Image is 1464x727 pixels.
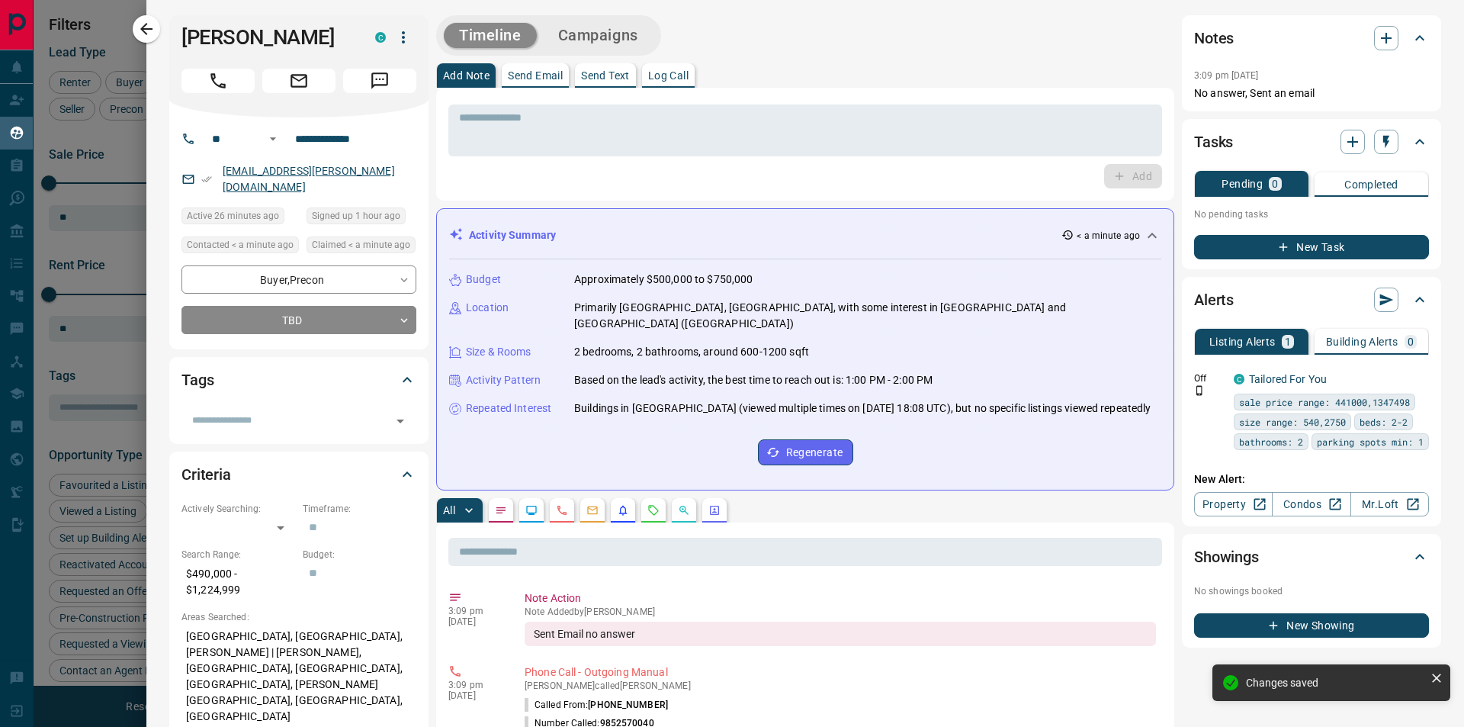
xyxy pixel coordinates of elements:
[708,504,721,516] svg: Agent Actions
[1246,677,1424,689] div: Changes saved
[181,236,299,258] div: Sun Sep 14 2025
[444,23,537,48] button: Timeline
[525,504,538,516] svg: Lead Browsing Activity
[181,207,299,229] div: Sun Sep 14 2025
[181,548,295,561] p: Search Range:
[443,70,490,81] p: Add Note
[647,504,660,516] svg: Requests
[1194,471,1429,487] p: New Alert:
[390,410,411,432] button: Open
[1194,130,1233,154] h2: Tasks
[581,70,630,81] p: Send Text
[343,69,416,93] span: Message
[1222,179,1263,189] p: Pending
[543,23,653,48] button: Campaigns
[466,300,509,316] p: Location
[1194,281,1429,318] div: Alerts
[1239,434,1303,449] span: bathrooms: 2
[312,208,400,224] span: Signed up 1 hour ago
[303,548,416,561] p: Budget:
[262,69,335,93] span: Email
[201,174,212,185] svg: Email Verified
[495,504,507,516] svg: Notes
[1194,288,1234,312] h2: Alerts
[1194,235,1429,259] button: New Task
[1194,85,1429,101] p: No answer, Sent an email
[1239,414,1346,429] span: size range: 540,2750
[181,306,416,334] div: TBD
[1285,336,1291,347] p: 1
[1249,373,1327,385] a: Tailored For You
[181,456,416,493] div: Criteria
[588,700,668,710] span: [PHONE_NUMBER]
[307,236,416,258] div: Sun Sep 14 2025
[187,208,279,224] span: Active 26 minutes ago
[181,362,416,398] div: Tags
[1194,492,1273,516] a: Property
[1272,179,1278,189] p: 0
[525,698,668,712] p: Called From:
[1194,26,1234,50] h2: Notes
[448,680,502,690] p: 3:09 pm
[1360,414,1408,429] span: beds: 2-2
[1344,179,1398,190] p: Completed
[1350,492,1429,516] a: Mr.Loft
[466,272,501,288] p: Budget
[525,622,1156,646] div: Sent Email no answer
[375,32,386,43] div: condos.ca
[525,590,1156,606] p: Note Action
[574,372,933,388] p: Based on the lead's activity, the best time to reach out is: 1:00 PM - 2:00 PM
[307,207,416,229] div: Sun Sep 14 2025
[508,70,563,81] p: Send Email
[1317,434,1424,449] span: parking spots min: 1
[264,130,282,148] button: Open
[223,165,395,193] a: [EMAIL_ADDRESS][PERSON_NAME][DOMAIN_NAME]
[448,616,502,627] p: [DATE]
[312,237,410,253] span: Claimed < a minute ago
[1194,385,1205,396] svg: Push Notification Only
[525,606,1156,617] p: Note Added by [PERSON_NAME]
[1194,584,1429,598] p: No showings booked
[303,502,416,516] p: Timeframe:
[574,344,809,360] p: 2 bedrooms, 2 bathrooms, around 600-1200 sqft
[1239,394,1410,410] span: sale price range: 441000,1347498
[574,400,1151,417] p: Buildings in [GEOGRAPHIC_DATA] (viewed multiple times on [DATE] 18:08 UTC), but no specific listi...
[1194,70,1259,81] p: 3:09 pm [DATE]
[1234,374,1244,384] div: condos.ca
[1209,336,1276,347] p: Listing Alerts
[586,504,599,516] svg: Emails
[525,664,1156,680] p: Phone Call - Outgoing Manual
[181,265,416,294] div: Buyer , Precon
[1194,372,1225,385] p: Off
[1077,229,1140,243] p: < a minute ago
[1194,124,1429,160] div: Tasks
[1326,336,1398,347] p: Building Alerts
[181,368,213,392] h2: Tags
[525,680,1156,691] p: [PERSON_NAME] called [PERSON_NAME]
[574,272,753,288] p: Approximately $500,000 to $750,000
[449,221,1161,249] div: Activity Summary< a minute ago
[617,504,629,516] svg: Listing Alerts
[443,505,455,516] p: All
[448,690,502,701] p: [DATE]
[181,561,295,603] p: $490,000 - $1,224,999
[678,504,690,516] svg: Opportunities
[469,227,556,243] p: Activity Summary
[181,25,352,50] h1: [PERSON_NAME]
[648,70,689,81] p: Log Call
[1194,545,1259,569] h2: Showings
[466,372,541,388] p: Activity Pattern
[181,502,295,516] p: Actively Searching:
[448,606,502,616] p: 3:09 pm
[187,237,294,253] span: Contacted < a minute ago
[1194,613,1429,638] button: New Showing
[181,69,255,93] span: Call
[1194,20,1429,56] div: Notes
[574,300,1161,332] p: Primarily [GEOGRAPHIC_DATA], [GEOGRAPHIC_DATA], with some interest in [GEOGRAPHIC_DATA] and [GEOG...
[758,439,853,465] button: Regenerate
[1272,492,1350,516] a: Condos
[1194,539,1429,575] div: Showings
[466,400,551,417] p: Repeated Interest
[181,462,231,487] h2: Criteria
[1194,203,1429,226] p: No pending tasks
